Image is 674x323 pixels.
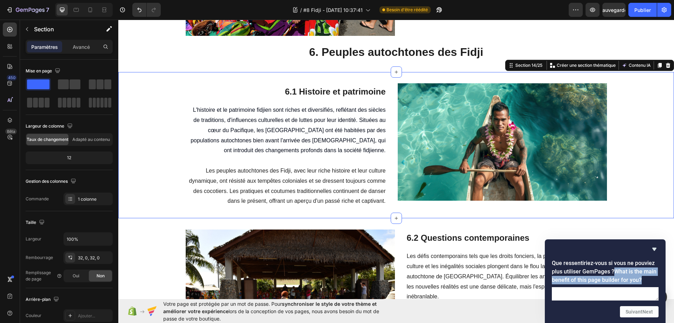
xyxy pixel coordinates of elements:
button: 7 [3,3,52,17]
font: Besoin d'être réédité [386,7,428,12]
font: Adapté au contenu [72,137,110,142]
font: Les défis contemporains tels que les droits fonciers, la préservation de la culture et les inégal... [289,233,485,280]
div: Éditeur de texte enrichi. Zone d'édition : principale [67,85,268,187]
font: Rembourrage [26,255,53,260]
textarea: What is the main benefit of this page builder for you? [552,287,659,301]
font: Les peuples autochtones des Fidji, avec leur riche histoire et leur culture dynamique, ont résist... [71,148,267,184]
font: 6.1 Histoire et patrimoine [167,67,267,77]
font: synchroniser le style de votre thème et améliorer votre expérience [163,301,377,314]
font: Sauvegarder [599,7,629,13]
font: Paramètres [31,44,58,50]
font: Non [97,273,105,278]
font: 6.2 Questions contemporaines [289,213,411,223]
h2: What is the main benefit of this page builder for you? [552,259,659,284]
font: Gestion des colonnes [26,179,68,184]
font: Largeur de colonne [26,123,64,129]
font: Que ressentiriez-vous si vous ne pouviez plus utiliser GemPages ? [552,260,655,275]
h2: Éditeur de texte enrichi. Zone d'édition : principale [67,64,268,79]
font: 450 [8,75,15,80]
p: Section [34,25,92,33]
font: 12 [67,155,71,160]
font: Bêta [7,129,15,134]
font: L'histoire et le patrimoine fidjien sont riches et diversifiés, reflétant des siècles de traditio... [72,87,267,134]
font: 1 colonne [78,196,97,202]
font: / [300,7,302,13]
font: #8 Fidji - [DATE] 10:37:41 [303,7,363,13]
font: lors de la conception de vos pages, nous avons besoin du mot de passe de votre boutique. [163,308,379,322]
button: Sauvegarder [602,3,626,17]
font: Oui [73,273,79,278]
font: Taille [26,220,36,225]
font: Ajouter... [78,313,95,318]
button: Masquer l'enquête [650,245,659,253]
iframe: Zone de conception [118,20,674,299]
font: 6. Peuples autochtones des Fidji [191,26,365,39]
button: Question suivante [620,306,659,317]
font: Suivant [626,309,642,315]
font: Contenu IA [510,43,533,48]
font: Section 14/25 [397,43,424,48]
font: Publier [634,7,651,13]
input: Auto [64,233,112,245]
font: Section [34,26,54,33]
font: 32, 0, 32, 0 [78,255,100,260]
font: Remplissage de page [26,270,51,282]
font: Couleur [26,313,41,318]
font: Commande [26,196,49,201]
div: What is the main benefit of this page builder for you? [552,245,659,317]
div: Annuler/Rétablir [132,3,161,17]
button: Contenu IA [502,41,534,50]
font: Largeur [26,236,41,241]
font: Votre page est protégée par un mot de passe. Pour [163,301,282,307]
button: Publier [628,3,657,17]
font: Taux de changement [27,137,68,142]
font: Créer une section thématique [438,43,497,48]
img: gempages_524642858855040160-d5911d35-5c89-44ee-9bf3-d9e963c95b6d.jpg [279,64,489,181]
font: 7 [46,6,49,13]
font: Avancé [73,44,90,50]
font: Arrière-plan [26,297,51,302]
font: Mise en page [26,68,52,73]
